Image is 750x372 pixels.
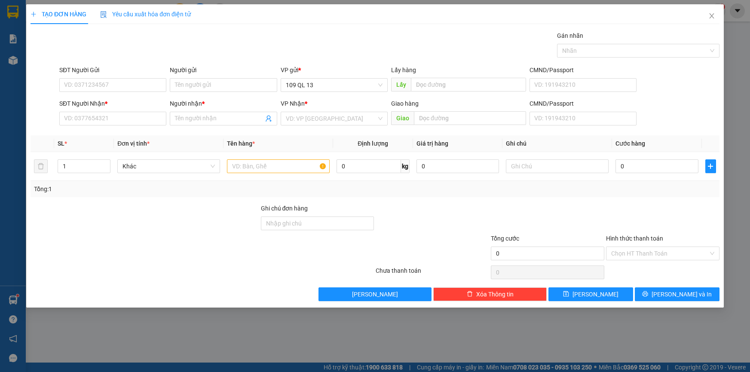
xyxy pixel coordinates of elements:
input: Dọc đường [414,111,526,125]
label: Ghi chú đơn hàng [261,205,308,212]
span: Giá trị hàng [416,140,448,147]
div: Chưa thanh toán [375,266,490,281]
input: VD: Bàn, Ghế [227,159,330,173]
div: SĐT Người Nhận [59,99,166,108]
span: Yêu cầu xuất hóa đơn điện tử [100,11,191,18]
span: printer [643,291,649,298]
span: delete [467,291,473,298]
button: printer[PERSON_NAME] và In [635,287,719,301]
span: Khác [122,160,215,173]
input: Dọc đường [411,78,526,91]
span: Lấy hàng [391,67,416,73]
img: icon [100,11,107,18]
span: 109 QL 13 [286,79,383,91]
span: VP Nhận [281,100,305,107]
div: SĐT Người Gửi [59,65,166,75]
span: Tên hàng [227,140,255,147]
label: Hình thức thanh toán [606,235,663,242]
input: 0 [416,159,499,173]
span: Cước hàng [615,140,645,147]
span: Tổng cước [491,235,519,242]
input: Ghi chú đơn hàng [261,216,374,230]
span: close [708,12,715,19]
div: VP gửi [281,65,388,75]
th: Ghi chú [502,135,612,152]
div: Tổng: 1 [34,184,290,194]
span: plus [31,11,37,17]
span: [PERSON_NAME] và In [652,290,712,299]
div: CMND/Passport [530,99,637,108]
span: [PERSON_NAME] [572,290,618,299]
button: Close [700,4,724,28]
input: Ghi Chú [506,159,609,173]
div: Người gửi [170,65,277,75]
span: plus [706,163,716,170]
span: SL [58,140,64,147]
span: [PERSON_NAME] [352,290,398,299]
span: Lấy [391,78,411,91]
span: Giao hàng [391,100,419,107]
button: delete [34,159,48,173]
button: [PERSON_NAME] [318,287,432,301]
span: Xóa Thông tin [476,290,514,299]
button: plus [705,159,716,173]
span: kg [401,159,410,173]
span: Định lượng [358,140,388,147]
label: Gán nhãn [557,32,583,39]
span: user-add [265,115,272,122]
div: CMND/Passport [530,65,637,75]
div: Người nhận [170,99,277,108]
span: Đơn vị tính [117,140,150,147]
span: TẠO ĐƠN HÀNG [31,11,86,18]
button: save[PERSON_NAME] [548,287,633,301]
span: Giao [391,111,414,125]
span: save [563,291,569,298]
button: deleteXóa Thông tin [433,287,547,301]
